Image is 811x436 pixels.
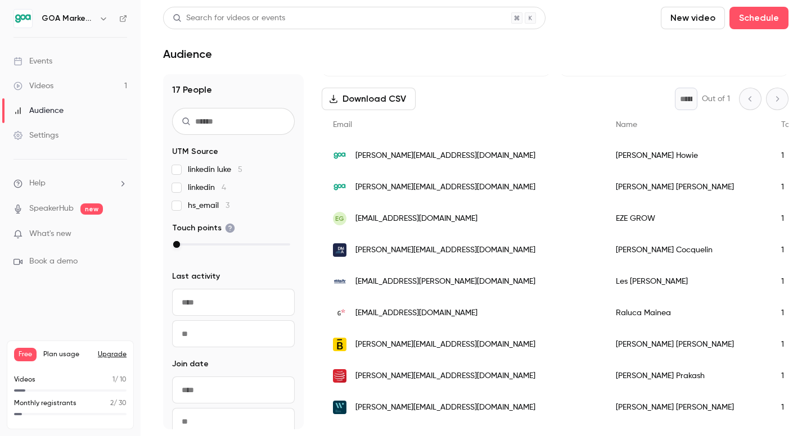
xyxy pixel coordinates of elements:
[13,178,127,189] li: help-dropdown-opener
[355,370,535,382] span: [PERSON_NAME][EMAIL_ADDRESS][DOMAIN_NAME]
[355,244,535,256] span: [PERSON_NAME][EMAIL_ADDRESS][DOMAIN_NAME]
[333,338,346,351] img: thebalanceagency.com
[605,360,770,392] div: [PERSON_NAME] Prakash
[605,171,770,203] div: [PERSON_NAME] [PERSON_NAME]
[333,275,346,288] img: ebiquity.com
[729,7,789,29] button: Schedule
[173,241,180,248] div: max
[616,121,637,129] span: Name
[333,180,346,194] img: goa.marketing
[188,182,226,193] span: linkedin
[355,276,535,288] span: [EMAIL_ADDRESS][PERSON_NAME][DOMAIN_NAME]
[173,12,285,24] div: Search for videos or events
[355,181,535,193] span: [PERSON_NAME][EMAIL_ADDRESS][DOMAIN_NAME]
[226,202,229,210] span: 3
[43,350,91,359] span: Plan usage
[172,222,235,234] span: Touch points
[333,121,352,129] span: Email
[13,80,53,92] div: Videos
[333,369,346,383] img: globalrelay.net
[42,13,94,24] h6: GOA Marketing
[14,375,35,385] p: Videos
[80,203,103,215] span: new
[114,229,127,239] iframe: Noticeable Trigger
[14,348,37,361] span: Free
[188,200,229,211] span: hs_email
[605,297,770,329] div: Raluca Mainea
[238,166,242,174] span: 5
[29,228,71,240] span: What's new
[112,375,127,385] p: / 10
[13,105,64,116] div: Audience
[605,234,770,266] div: [PERSON_NAME] Cocquelin
[605,203,770,234] div: EZE GROW
[355,307,477,319] span: [EMAIL_ADDRESS][DOMAIN_NAME]
[172,271,220,282] span: Last activity
[355,339,535,351] span: [PERSON_NAME][EMAIL_ADDRESS][DOMAIN_NAME]
[333,149,346,162] img: goa.marketing
[13,130,58,141] div: Settings
[333,401,346,414] img: web-behaviour.com
[333,243,346,257] img: dma.org.uk
[110,400,114,407] span: 2
[355,150,535,162] span: [PERSON_NAME][EMAIL_ADDRESS][DOMAIN_NAME]
[661,7,725,29] button: New video
[110,398,127,408] p: / 30
[29,203,74,215] a: SpeakerHub
[14,10,32,28] img: GOA Marketing
[605,140,770,171] div: [PERSON_NAME] Howie
[172,83,295,97] h1: 17 People
[333,306,346,320] img: grapefruit.ro
[13,56,52,67] div: Events
[163,47,212,61] h1: Audience
[172,146,218,157] span: UTM Source
[605,266,770,297] div: Les [PERSON_NAME]
[29,178,46,189] span: Help
[355,213,477,225] span: [EMAIL_ADDRESS][DOMAIN_NAME]
[222,184,226,192] span: 4
[605,329,770,360] div: [PERSON_NAME] [PERSON_NAME]
[29,256,78,267] span: Book a demo
[702,93,730,105] p: Out of 1
[172,358,209,370] span: Join date
[322,88,416,110] button: Download CSV
[98,350,127,359] button: Upgrade
[605,392,770,423] div: [PERSON_NAME] [PERSON_NAME]
[112,376,115,383] span: 1
[188,164,242,175] span: linkedin luke
[14,398,76,408] p: Monthly registrants
[355,402,535,414] span: [PERSON_NAME][EMAIL_ADDRESS][DOMAIN_NAME]
[335,214,344,224] span: EG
